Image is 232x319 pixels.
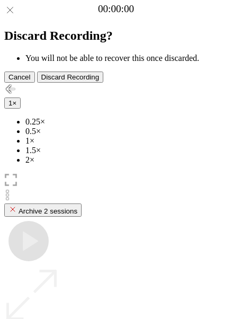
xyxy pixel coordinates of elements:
a: 00:00:00 [98,3,134,15]
li: 0.5× [25,127,228,136]
button: Archive 2 sessions [4,203,82,217]
li: 1.5× [25,146,228,155]
button: Discard Recording [37,72,104,83]
li: 2× [25,155,228,165]
li: 0.25× [25,117,228,127]
button: Cancel [4,72,35,83]
h2: Discard Recording? [4,29,228,43]
div: Archive 2 sessions [8,205,77,215]
button: 1× [4,98,21,109]
li: You will not be able to recover this once discarded. [25,54,228,63]
span: 1 [8,99,12,107]
li: 1× [25,136,228,146]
